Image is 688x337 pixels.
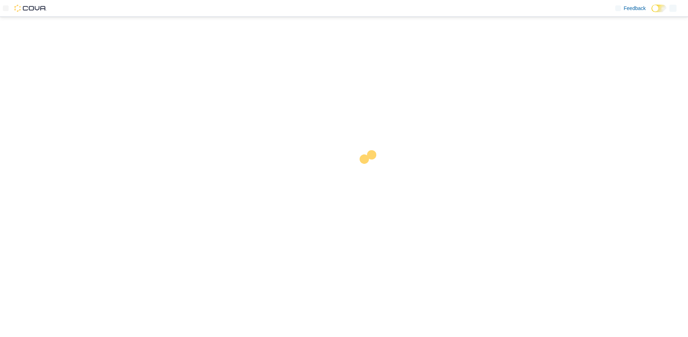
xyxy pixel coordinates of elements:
span: Dark Mode [651,12,652,13]
input: Dark Mode [651,5,666,12]
span: Feedback [624,5,646,12]
a: Feedback [612,1,649,15]
img: Cova [14,5,47,12]
img: cova-loader [344,145,398,199]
